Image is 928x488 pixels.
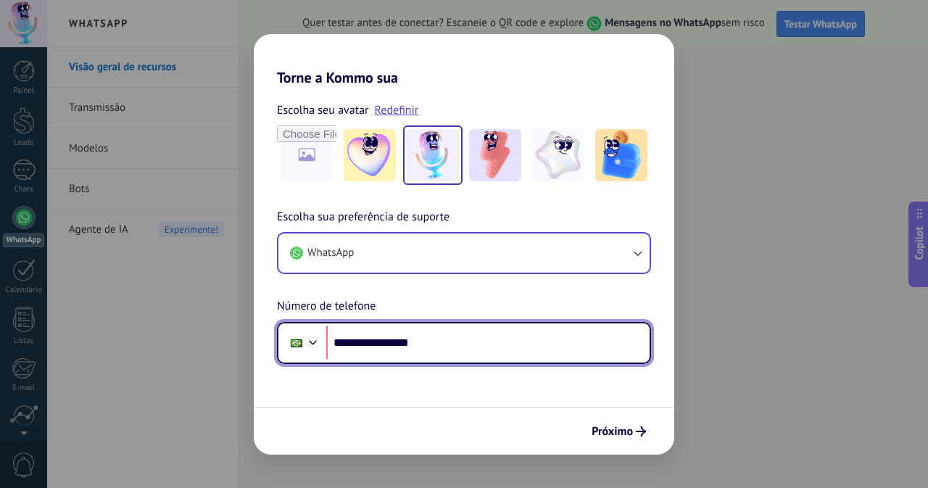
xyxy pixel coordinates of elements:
[278,233,650,273] button: WhatsApp
[532,129,584,181] img: -4.jpeg
[592,426,633,437] span: Próximo
[585,419,652,444] button: Próximo
[277,101,369,120] span: Escolha seu avatar
[277,208,449,227] span: Escolha sua preferência de suporte
[469,129,521,181] img: -3.jpeg
[344,129,396,181] img: -1.jpeg
[277,297,376,316] span: Número de telefone
[307,246,354,260] span: WhatsApp
[254,34,674,86] h2: Torne a Kommo sua
[407,129,459,181] img: -2.jpeg
[375,103,419,117] a: Redefinir
[283,328,310,358] div: Brazil: + 55
[595,129,647,181] img: -5.jpeg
